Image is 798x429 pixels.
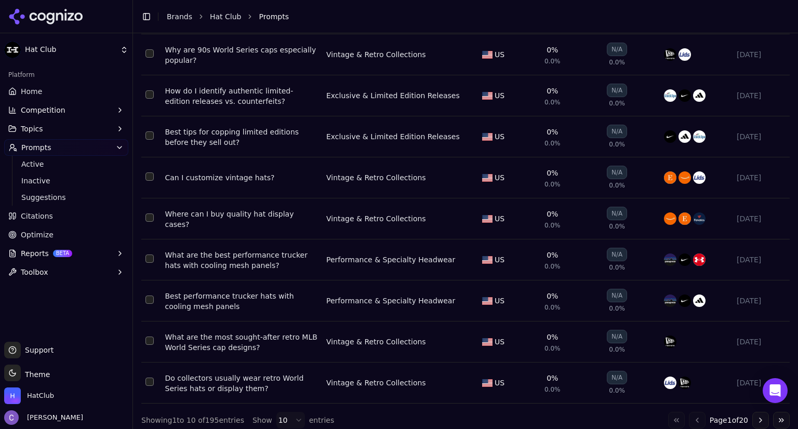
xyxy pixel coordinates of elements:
[607,43,627,56] div: N/A
[495,90,504,101] span: US
[4,387,21,404] img: HatClub
[145,378,154,386] button: Select row 189
[679,253,691,266] img: nike
[609,222,625,231] span: 0.0%
[737,213,786,224] div: [DATE]
[21,86,42,97] span: Home
[482,133,493,141] img: US flag
[21,230,54,240] span: Optimize
[607,289,627,302] div: N/A
[165,127,318,148] div: Best tips for copping limited editions before they sell out?
[482,256,493,264] img: US flag
[165,86,318,106] a: How do I identify authentic limited-edition releases vs. counterfeits?
[679,89,691,102] img: nike
[21,124,43,134] span: Topics
[21,105,65,115] span: Competition
[547,168,558,178] div: 0%
[210,11,241,22] a: Hat Club
[547,45,558,55] div: 0%
[4,102,128,118] button: Competition
[165,45,318,65] a: Why are 90s World Series caps especially popular?
[309,415,335,425] span: entries
[609,140,625,149] span: 0.0%
[4,410,83,425] button: Open user button
[664,89,676,102] img: stockx
[326,49,426,60] a: Vintage & Retro Collections
[693,212,706,225] img: fanatics
[4,83,128,100] a: Home
[544,221,561,230] span: 0.0%
[326,337,426,347] div: Vintage & Retro Collections
[17,157,116,171] a: Active
[544,262,561,271] span: 0.0%
[4,226,128,243] a: Optimize
[21,370,50,379] span: Theme
[679,294,691,307] img: nike
[607,166,627,179] div: N/A
[145,213,154,222] button: Select row 185
[21,142,51,153] span: Prompts
[544,139,561,148] span: 0.0%
[165,373,318,394] a: Do collectors usually wear retro World Series hats or display them?
[145,337,154,345] button: Select row 188
[609,304,625,313] span: 0.0%
[482,215,493,223] img: US flag
[544,385,561,394] span: 0.0%
[482,174,493,182] img: US flag
[547,127,558,137] div: 0%
[679,377,691,389] img: new era
[693,130,706,143] img: stockx
[609,99,625,108] span: 0.0%
[544,98,561,106] span: 0.0%
[4,139,128,156] button: Prompts
[693,294,706,307] img: adidas
[259,11,289,22] span: Prompts
[482,379,493,387] img: US flag
[737,131,786,142] div: [DATE]
[495,254,504,265] span: US
[737,49,786,60] div: [DATE]
[27,391,54,400] span: HatClub
[693,253,706,266] img: under armour
[544,57,561,65] span: 0.0%
[544,180,561,189] span: 0.0%
[693,171,706,184] img: lids
[547,86,558,96] div: 0%
[763,378,788,403] div: Open Intercom Messenger
[609,58,625,66] span: 0.0%
[165,209,318,230] div: Where can I buy quality hat display cases?
[326,213,426,224] a: Vintage & Retro Collections
[664,130,676,143] img: nike
[326,296,455,306] a: Performance & Specialty Headwear
[165,250,318,271] div: What are the best performance trucker hats with cooling mesh panels?
[544,303,561,312] span: 0.0%
[710,415,748,425] span: Page 1 of 20
[495,213,504,224] span: US
[165,332,318,353] div: What are the most sought-after retro MLB World Series cap designs?
[495,49,504,60] span: US
[607,207,627,220] div: N/A
[21,211,53,221] span: Citations
[145,172,154,181] button: Select row 184
[495,337,504,347] span: US
[21,345,54,355] span: Support
[326,172,426,183] a: Vintage & Retro Collections
[165,291,318,312] a: Best performance trucker hats with cooling mesh panels
[326,378,426,388] div: Vintage & Retro Collections
[165,172,318,183] div: Can I customize vintage hats?
[495,296,504,306] span: US
[547,332,558,342] div: 0%
[547,250,558,260] div: 0%
[737,378,786,388] div: [DATE]
[326,90,460,101] div: Exclusive & Limited Edition Releases
[21,267,48,277] span: Toolbox
[326,131,460,142] div: Exclusive & Limited Edition Releases
[737,172,786,183] div: [DATE]
[21,192,112,203] span: Suggestions
[4,264,128,280] button: Toolbox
